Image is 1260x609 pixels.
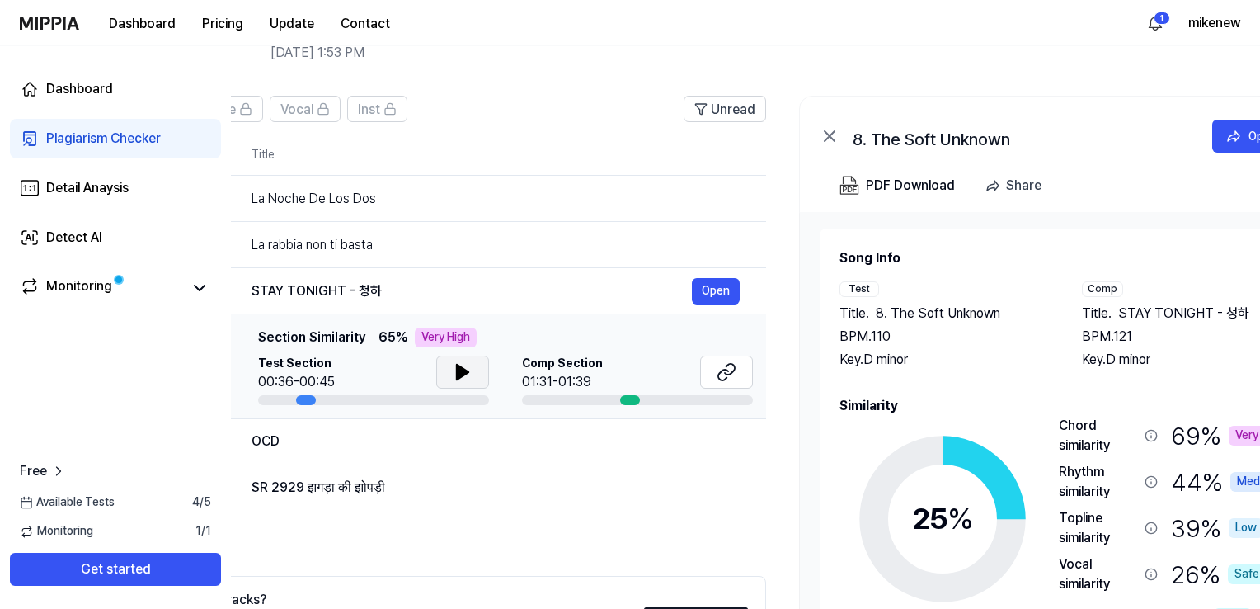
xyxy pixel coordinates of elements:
[20,523,93,540] span: Monitoring
[684,96,766,122] button: Unread
[839,350,1049,370] div: Key. D minor
[270,96,341,122] button: Vocal
[522,356,603,372] span: Comp Section
[46,228,102,248] div: Detect AI
[252,235,740,255] div: La rabbia non ti basta
[20,276,181,300] a: Monitoring
[1188,13,1240,33] button: mikenew
[252,281,692,301] div: STAY TONIGHT - 청하
[10,218,221,257] a: Detect AI
[415,328,477,347] div: Very High
[252,432,740,451] div: OCD
[192,494,211,511] span: 4 / 5
[252,135,766,175] th: Title
[20,461,67,481] a: Free
[46,129,161,149] div: Plagiarism Checker
[258,356,335,372] span: Test Section
[978,169,1055,202] button: Share
[10,119,221,158] a: Plagiarism Checker
[256,1,327,46] a: Update
[836,169,958,202] button: PDF Download
[853,126,1182,146] div: 8. The Soft Unknown
[280,100,313,120] span: Vocal
[1082,281,1123,297] div: Comp
[378,328,408,347] span: 65 %
[358,100,380,120] span: Inst
[252,189,740,209] div: La Noche De Los Dos
[839,176,859,196] img: PDF Download
[46,276,112,300] div: Monitoring
[20,17,79,30] img: logo
[270,43,1133,63] h2: [DATE] 1:53 PM
[947,501,974,536] span: %
[912,497,974,541] div: 25
[692,278,740,304] button: Open
[10,168,221,208] a: Detail Anaysis
[20,494,115,511] span: Available Tests
[1142,10,1168,36] button: 알림1
[10,553,221,586] button: Get started
[327,7,403,40] button: Contact
[522,372,603,392] div: 01:31-01:39
[96,7,189,40] button: Dashboard
[252,478,740,498] div: SR 2929 झगड़ा की झोपड़ी
[1059,462,1138,502] div: Rhythm similarity
[876,304,1000,323] span: 8. The Soft Unknown
[839,327,1049,347] div: BPM. 110
[46,79,113,99] div: Dashboard
[1059,555,1138,594] div: Vocal similarity
[1154,12,1170,25] div: 1
[711,100,755,120] span: Unread
[258,372,335,392] div: 00:36-00:45
[258,328,365,347] span: Section Similarity
[839,304,869,323] span: Title .
[20,461,47,481] span: Free
[1082,304,1112,323] span: Title .
[866,175,955,196] div: PDF Download
[1059,416,1138,456] div: Chord similarity
[839,281,879,297] div: Test
[256,7,327,40] button: Update
[1145,13,1165,33] img: 알림
[1006,175,1041,196] div: Share
[10,69,221,109] a: Dashboard
[46,178,129,198] div: Detail Anaysis
[195,523,211,540] span: 1 / 1
[1118,304,1249,323] span: STAY TONIGHT - 청하
[189,7,256,40] button: Pricing
[347,96,407,122] button: Inst
[1059,508,1138,548] div: Topline similarity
